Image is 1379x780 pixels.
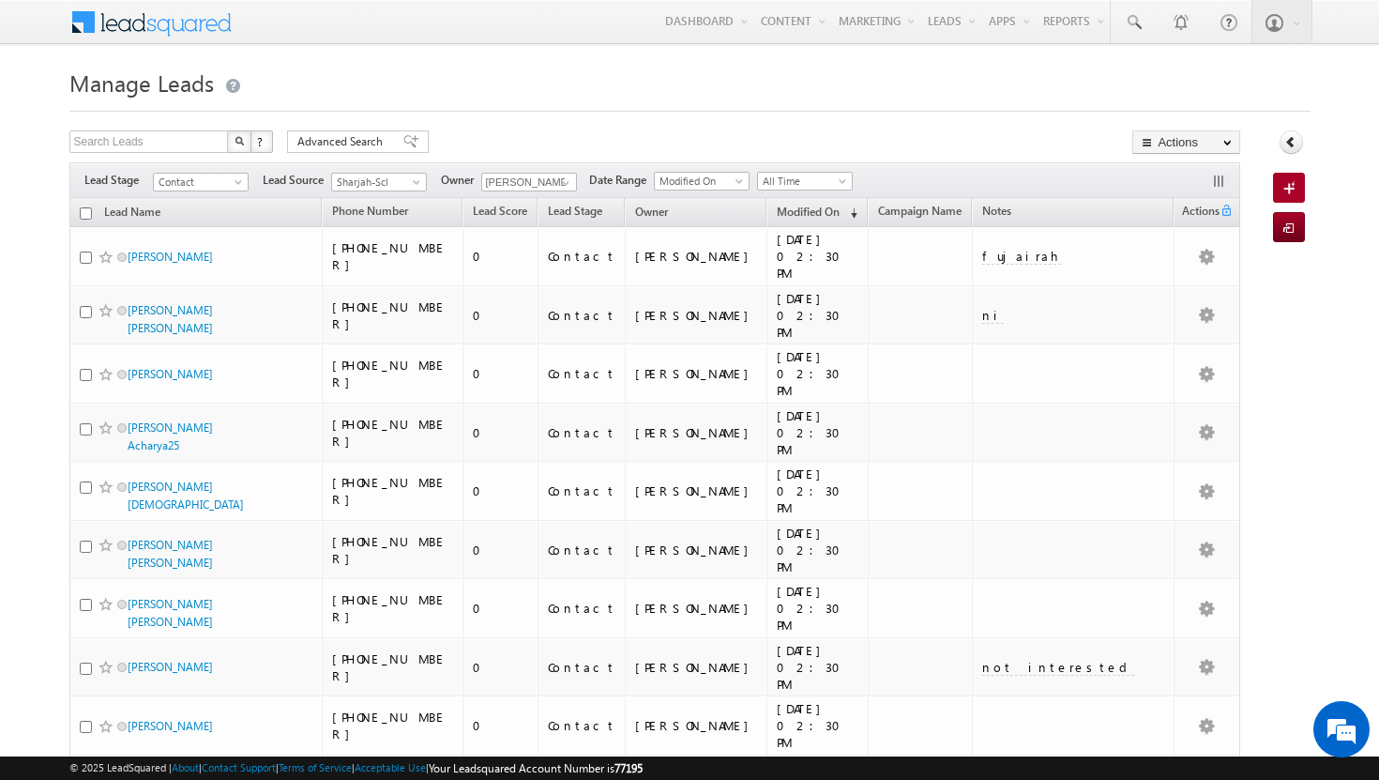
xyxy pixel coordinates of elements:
a: Contact Support [202,761,276,773]
div: 0 [473,717,529,734]
div: Contact [548,482,616,499]
span: ? [257,133,265,149]
div: [PERSON_NAME] [635,600,758,617]
span: Lead Stage [84,172,153,189]
a: Phone Number [323,201,417,225]
span: Lead Stage [548,204,602,218]
a: Notes [973,201,1021,225]
span: Actions [1174,201,1220,225]
div: [PHONE_NUMBER] [332,709,454,742]
a: All Time [757,172,853,191]
span: Modified On [655,173,744,190]
div: [PHONE_NUMBER] [332,416,454,450]
a: Sharjah-Scl [331,173,427,191]
div: 0 [473,659,529,676]
span: Owner [635,205,668,219]
a: [PERSON_NAME] [PERSON_NAME] [128,538,213,570]
span: fujairah [982,248,1061,264]
span: Lead Source [263,172,331,189]
span: All Time [758,173,847,190]
div: [DATE] 02:30 PM [777,231,859,282]
a: [PERSON_NAME] [128,367,213,381]
span: Phone Number [332,204,408,218]
div: 0 [473,307,529,324]
span: Sharjah-Scl [332,174,421,191]
input: Type to Search [481,173,577,191]
a: Lead Score [463,201,537,225]
button: ? [250,130,273,153]
div: [PHONE_NUMBER] [332,591,454,625]
div: [PERSON_NAME] [635,365,758,382]
span: Manage Leads [69,68,214,98]
div: [PHONE_NUMBER] [332,533,454,567]
span: Date Range [589,172,654,189]
div: 0 [473,365,529,382]
div: [DATE] 02:30 PM [777,642,859,693]
a: Lead Stage [538,201,612,225]
a: [PERSON_NAME] [128,660,213,674]
span: Contact [154,174,243,191]
div: 0 [473,248,529,265]
span: ni [982,307,1004,323]
div: 0 [473,424,529,441]
span: Lead Score [473,204,527,218]
div: [PHONE_NUMBER] [332,239,454,273]
div: 0 [473,482,529,499]
span: © 2025 LeadSquared | | | | | [69,759,643,777]
div: [DATE] 02:30 PM [777,407,859,458]
div: [PHONE_NUMBER] [332,650,454,684]
a: [PERSON_NAME] Acharya25 [128,421,213,452]
a: [PERSON_NAME] [128,719,213,733]
span: Your Leadsquared Account Number is [429,761,643,775]
a: [PERSON_NAME] [128,250,213,264]
a: [PERSON_NAME] [PERSON_NAME] [128,597,213,629]
div: Contact [548,248,616,265]
div: Contact [548,600,616,617]
div: Contact [548,542,616,558]
div: [PERSON_NAME] [635,482,758,499]
div: Contact [548,307,616,324]
a: Show All Items [552,174,575,192]
div: [DATE] 02:30 PM [777,466,859,516]
span: (sorted descending) [842,206,857,221]
input: Check all records [80,207,92,220]
a: [PERSON_NAME][DEMOGRAPHIC_DATA] [128,480,244,512]
div: [PHONE_NUMBER] [332,474,454,508]
a: About [172,761,199,773]
span: Campaign Name [878,204,962,218]
div: Contact [548,659,616,676]
span: Modified On [777,205,840,219]
div: Contact [548,424,616,441]
a: Modified On (sorted descending) [767,201,867,225]
div: [PERSON_NAME] [635,659,758,676]
div: [DATE] 02:30 PM [777,348,859,399]
span: Advanced Search [297,133,388,150]
button: Actions [1132,130,1240,154]
div: [DATE] 02:30 PM [777,583,859,634]
div: 0 [473,542,529,558]
div: [PERSON_NAME] [635,424,758,441]
a: [PERSON_NAME] [PERSON_NAME] [128,303,213,335]
div: Contact [548,365,616,382]
a: Acceptable Use [355,761,426,773]
a: Lead Name [95,202,170,226]
span: not interested [982,659,1134,675]
div: [PERSON_NAME] [635,248,758,265]
div: [DATE] 02:30 PM [777,290,859,341]
div: [PERSON_NAME] [635,717,758,734]
a: Terms of Service [279,761,352,773]
div: Contact [548,717,616,734]
div: 0 [473,600,529,617]
div: [DATE] 02:30 PM [777,525,859,575]
div: [PERSON_NAME] [635,542,758,558]
a: Campaign Name [869,201,971,225]
div: [DATE] 02:30 PM [777,700,859,751]
a: Contact [153,173,249,191]
div: [PERSON_NAME] [635,307,758,324]
div: [PHONE_NUMBER] [332,298,454,332]
span: 77195 [614,761,643,775]
img: Search [235,136,244,145]
span: Owner [441,172,481,189]
div: [PHONE_NUMBER] [332,357,454,390]
a: Modified On [654,172,750,191]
